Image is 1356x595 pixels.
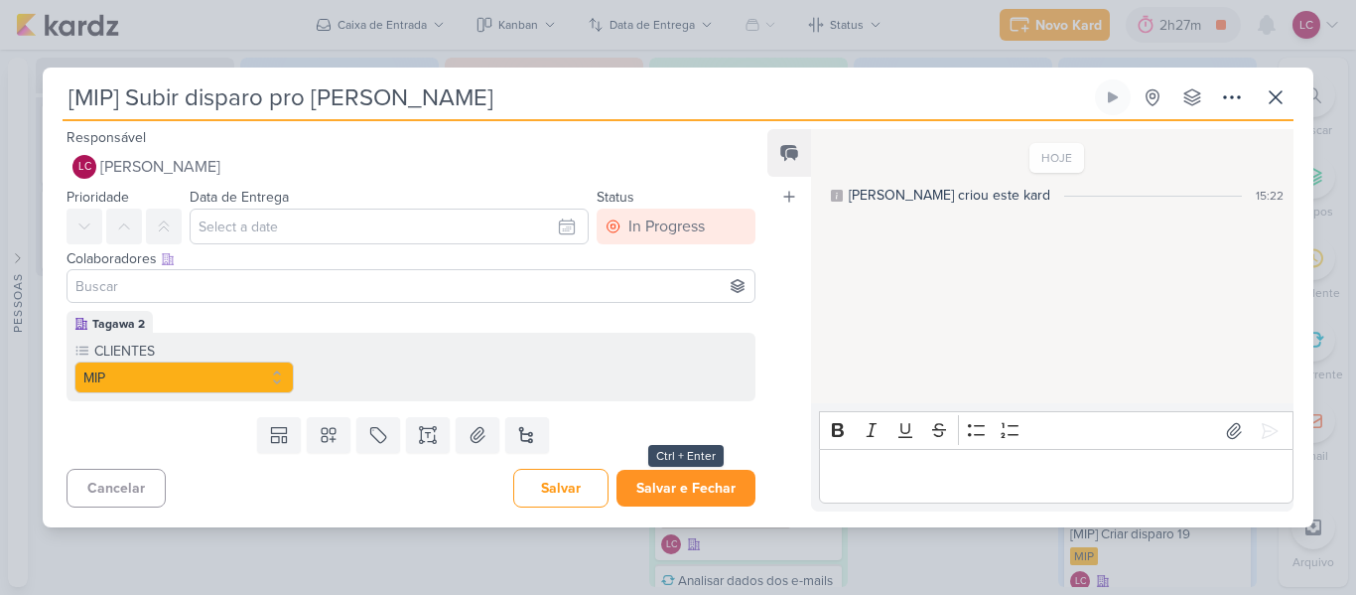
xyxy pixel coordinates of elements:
input: Select a date [190,209,589,244]
label: Status [597,189,634,206]
label: Data de Entrega [190,189,289,206]
div: Ctrl + Enter [648,445,724,467]
div: In Progress [628,215,705,238]
div: 15:22 [1256,187,1284,205]
button: In Progress [597,209,755,244]
div: Editor toolbar [819,411,1293,450]
label: CLIENTES [92,341,294,362]
div: Ligar relógio [1105,89,1121,105]
label: Prioridade [67,189,129,206]
button: Salvar e Fechar [616,470,755,507]
label: Responsável [67,129,146,146]
div: Laís Costa [72,155,96,179]
button: MIP [74,362,294,393]
span: [PERSON_NAME] [100,155,220,179]
div: Editor editing area: main [819,449,1293,504]
div: Tagawa 2 [92,315,145,333]
input: Kard Sem Título [63,79,1091,115]
button: Salvar [513,469,609,508]
p: LC [78,162,91,173]
div: [PERSON_NAME] criou este kard [849,185,1050,206]
button: LC [PERSON_NAME] [67,149,755,185]
div: Colaboradores [67,248,755,269]
input: Buscar [71,274,750,298]
button: Cancelar [67,469,166,508]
